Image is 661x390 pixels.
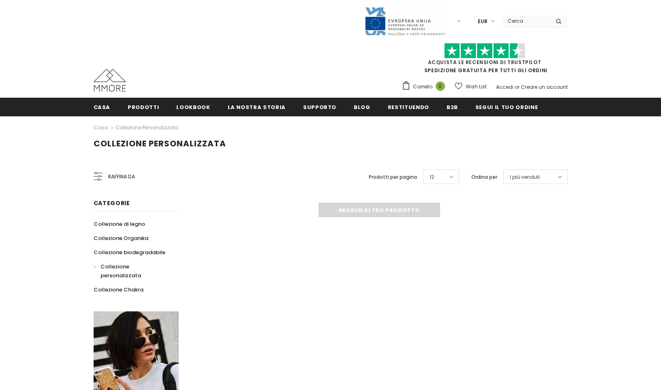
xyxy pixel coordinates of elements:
a: Wish List [455,79,487,94]
span: Lookbook [176,103,210,111]
a: Creare un account [521,84,568,90]
span: La nostra storia [228,103,286,111]
a: Casa [94,98,111,116]
a: Blog [354,98,370,116]
a: Lookbook [176,98,210,116]
span: Collezione Organika [94,234,148,242]
span: Carrello [413,83,432,91]
a: Acquista le recensioni di TrustPilot [428,59,541,66]
a: supporto [303,98,336,116]
input: Search Site [503,15,550,27]
a: La nostra storia [228,98,286,116]
span: Collezione personalizzata [101,263,141,279]
span: Wish List [466,83,487,91]
span: Collezione personalizzata [94,138,226,149]
a: Collezione personalizzata [94,259,170,283]
span: 12 [430,173,434,181]
span: 0 [436,81,445,91]
img: Fidati di Pilot Stars [444,43,525,59]
span: Raffina da [108,172,135,181]
span: Categorie [94,199,130,207]
span: Prodotti [128,103,159,111]
a: Prodotti [128,98,159,116]
a: Collezione Organika [94,231,148,245]
a: Collezione Chakra [94,283,143,297]
a: Carrello 0 [402,81,449,93]
span: Restituendo [388,103,429,111]
span: Collezione Chakra [94,286,143,294]
a: Collezione personalizzata [116,124,178,131]
span: Casa [94,103,111,111]
a: Accedi [496,84,513,90]
img: Casi MMORE [94,69,126,92]
span: supporto [303,103,336,111]
a: Collezione biodegradabile [94,245,165,259]
a: Collezione di legno [94,217,145,231]
span: EUR [478,17,488,26]
a: Restituendo [388,98,429,116]
a: Segui il tuo ordine [475,98,538,116]
span: SPEDIZIONE GRATUITA PER TUTTI GLI ORDINI [402,47,568,74]
span: Segui il tuo ordine [475,103,538,111]
span: Collezione biodegradabile [94,249,165,256]
span: Collezione di legno [94,220,145,228]
label: Prodotti per pagina [369,173,417,181]
a: Javni Razpis [364,17,445,24]
span: or [515,84,520,90]
a: Casa [94,123,108,133]
img: Javni Razpis [364,6,445,36]
a: B2B [447,98,458,116]
label: Ordina per [471,173,497,181]
span: B2B [447,103,458,111]
span: Blog [354,103,370,111]
span: I più venduti [510,173,540,181]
